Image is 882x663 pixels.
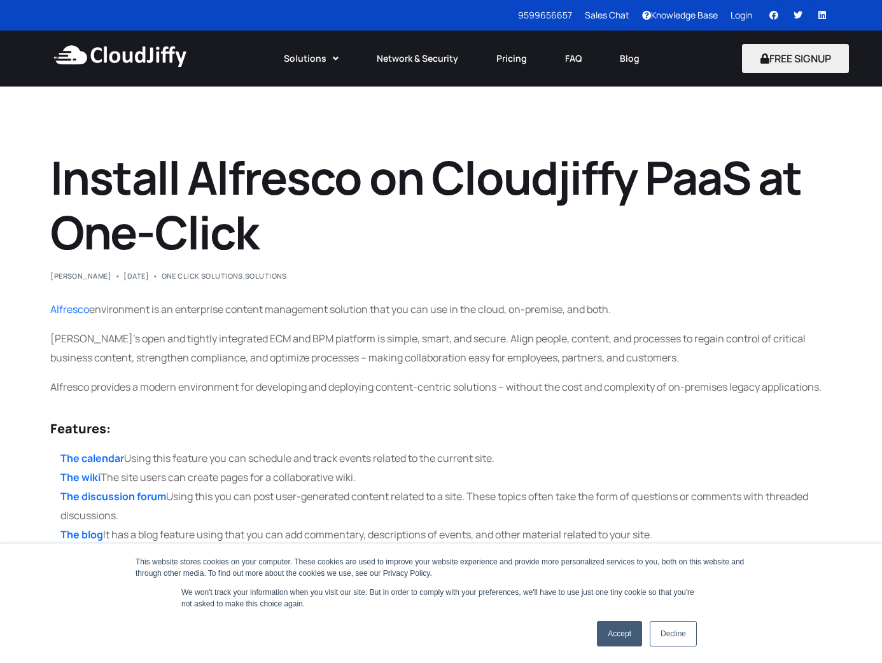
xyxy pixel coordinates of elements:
[60,527,103,541] a: The blog
[162,272,287,279] div: ,
[585,9,629,21] a: Sales Chat
[50,380,822,394] span: Alfresco provides a modern environment for developing and deploying content-centric solutions – w...
[50,302,89,316] a: Alfresco
[477,45,546,73] a: Pricing
[358,45,477,73] a: Network & Security
[60,449,831,468] li: Using this feature you can schedule and track events related to the current site.
[123,272,149,279] span: [DATE]
[50,302,611,316] span: environment is an enterprise content management solution that you can use in the cloud, on-premis...
[162,271,243,281] a: One Click Solutions
[546,45,601,73] a: FAQ
[181,587,701,610] p: We won't track your information when you visit our site. But in order to comply with your prefere...
[60,470,101,484] a: The wiki
[60,489,166,503] a: The discussion forum
[742,52,850,66] a: FREE SIGNUP
[731,9,752,21] a: Login
[50,420,111,437] strong: Features:
[245,271,287,281] a: Solutions
[50,271,111,281] a: [PERSON_NAME]
[60,525,831,544] li: It has a blog feature using that you can add commentary, descriptions of events, and other materi...
[60,468,831,487] li: The site users can create pages for a collaborative wiki.
[642,9,718,21] a: Knowledge Base
[742,44,850,73] button: FREE SIGNUP
[601,45,659,73] a: Blog
[650,621,697,646] a: Decline
[136,556,746,579] div: This website stores cookies on your computer. These cookies are used to improve your website expe...
[265,45,358,73] a: Solutions
[518,9,572,21] a: 9599656657
[60,451,124,465] a: The calendar
[50,331,806,365] span: [PERSON_NAME]’s open and tightly integrated ECM and BPM platform is simple, smart, and secure. Al...
[597,621,642,646] a: Accept
[50,150,831,260] h1: Install Alfresco on Cloudjiffy PaaS at One-Click
[60,487,831,525] li: Using this you can post user-generated content related to a site. These topics often take the for...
